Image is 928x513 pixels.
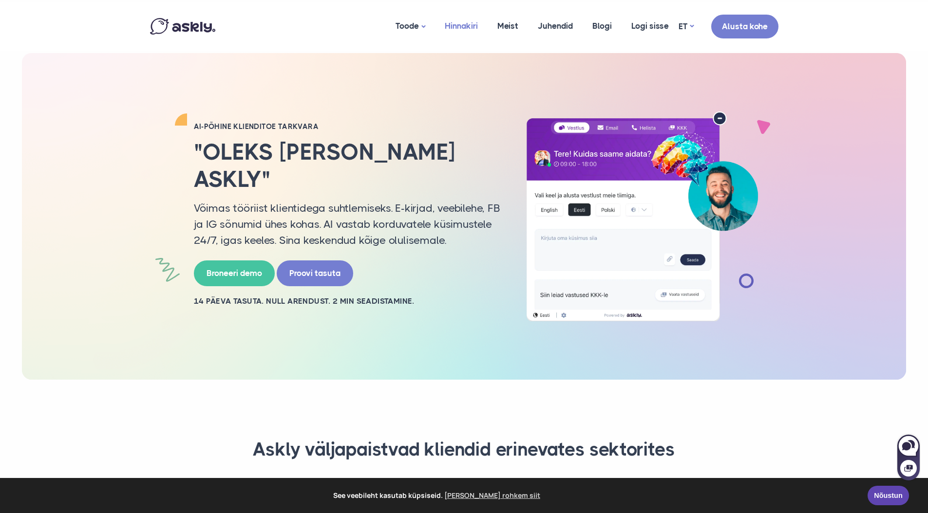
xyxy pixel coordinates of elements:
a: Nõustun [868,486,909,505]
h3: Askly väljapaistvad kliendid erinevates sektorites [162,438,766,461]
h2: 14 PÄEVA TASUTA. NULL ARENDUST. 2 MIN SEADISTAMINE. [194,296,501,307]
a: Logi sisse [622,2,679,50]
a: Broneeri demo [194,260,275,286]
a: Toode [386,2,435,51]
a: Hinnakiri [435,2,488,50]
a: Alusta kohe [711,15,778,38]
h2: "Oleks [PERSON_NAME] Askly" [194,139,501,192]
iframe: Askly chat [896,433,921,481]
img: Askly [150,18,215,35]
a: learn more about cookies [443,488,542,503]
a: Juhendid [528,2,583,50]
img: AI multilingual chat [515,111,769,322]
a: Meist [488,2,528,50]
a: ET [679,19,694,34]
h2: AI-PÕHINE KLIENDITOE TARKVARA [194,122,501,131]
a: Blogi [583,2,622,50]
p: Võimas tööriist klientidega suhtlemiseks. E-kirjad, veebilehe, FB ja IG sõnumid ühes kohas. AI va... [194,200,501,248]
span: See veebileht kasutab küpsiseid. [14,488,861,503]
a: Proovi tasuta [277,260,353,286]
